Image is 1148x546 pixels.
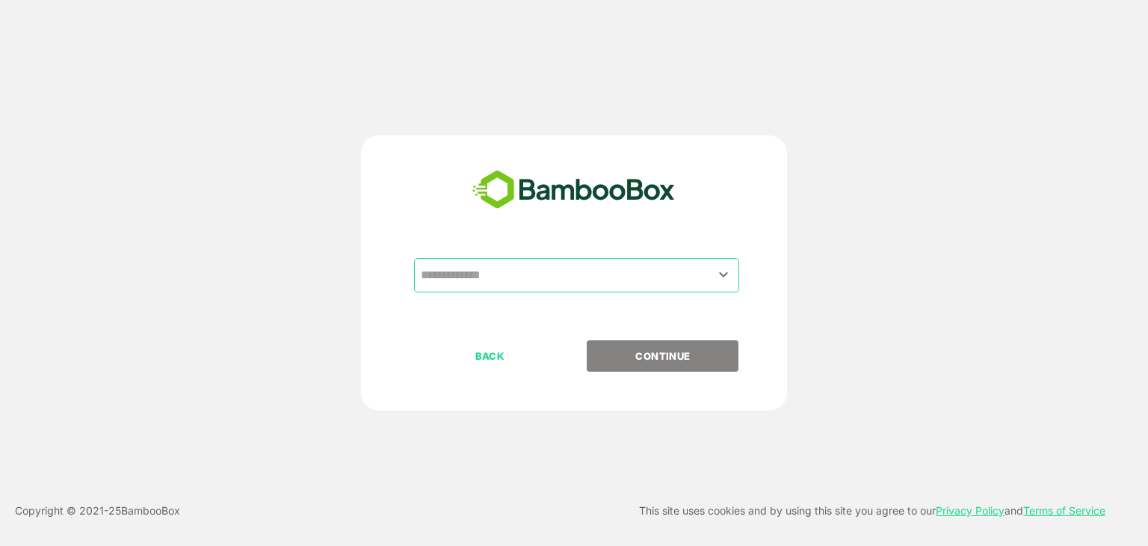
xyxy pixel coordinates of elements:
img: bamboobox [464,165,683,215]
a: Privacy Policy [936,504,1004,517]
a: Terms of Service [1023,504,1105,517]
button: BACK [414,340,566,372]
button: Open [714,265,734,285]
button: CONTINUE [587,340,738,372]
p: Copyright © 2021- 25 BambooBox [15,502,180,520]
p: This site uses cookies and by using this site you agree to our and [639,502,1105,520]
p: CONTINUE [588,348,738,364]
p: BACK [416,348,565,364]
